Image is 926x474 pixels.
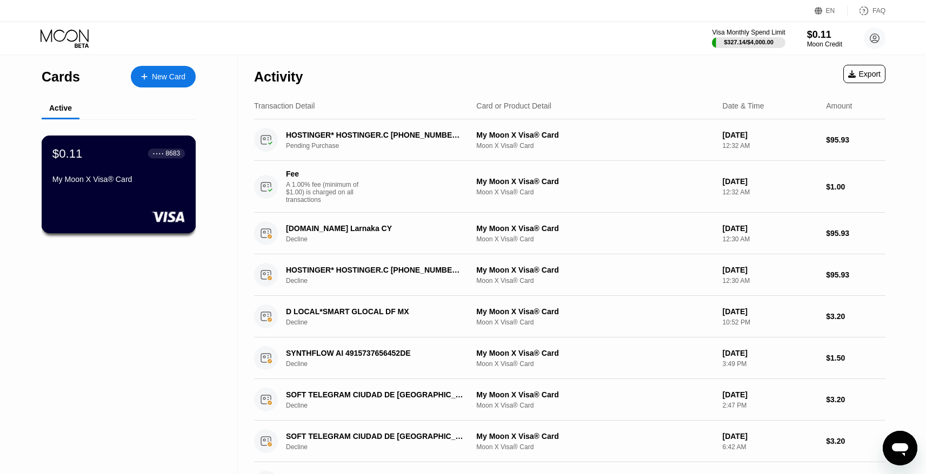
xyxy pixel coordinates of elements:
div: FeeA 1.00% fee (minimum of $1.00) is charged on all transactionsMy Moon X Visa® CardMoon X Visa® ... [254,161,885,213]
div: [DOMAIN_NAME] Larnaka CY [286,224,465,233]
div: $327.14 / $4,000.00 [724,39,774,45]
div: Pending Purchase [286,142,478,150]
div: Moon X Visa® Card [476,402,714,409]
div: My Moon X Visa® Card [52,175,185,184]
div: 3:49 PM [723,360,818,368]
div: A 1.00% fee (minimum of $1.00) is charged on all transactions [286,181,367,204]
div: [DATE] [723,266,818,274]
div: Moon X Visa® Card [476,443,714,451]
div: My Moon X Visa® Card [476,349,714,357]
div: Moon X Visa® Card [476,188,714,196]
div: Moon X Visa® Card [476,277,714,285]
div: My Moon X Visa® Card [476,390,714,399]
div: [DATE] [723,349,818,357]
div: Moon X Visa® Card [476,319,714,326]
div: $0.11Moon Credit [807,29,842,48]
div: Decline [286,402,478,409]
div: My Moon X Visa® Card [476,224,714,233]
div: 12:30 AM [723,235,818,243]
div: My Moon X Visa® Card [476,131,714,139]
div: My Moon X Visa® Card [476,432,714,441]
div: Moon X Visa® Card [476,360,714,368]
div: $3.20 [826,395,885,404]
div: Decline [286,319,478,326]
div: $3.20 [826,437,885,445]
div: FAQ [872,7,885,15]
div: [DATE] [723,307,818,316]
div: $1.00 [826,182,885,191]
div: 12:32 AM [723,188,818,196]
div: [DATE] [723,177,818,186]
div: Visa Monthly Spend Limit [712,29,785,36]
div: SYNTHFLOW AI 4915737656452DE [286,349,465,357]
div: Fee [286,170,362,178]
div: Visa Monthly Spend Limit$327.14/$4,000.00 [712,29,785,48]
div: SOFT TELEGRAM CIUDAD DE [GEOGRAPHIC_DATA] [286,432,465,441]
div: HOSTINGER* HOSTINGER.C [PHONE_NUMBER] CY [286,131,465,139]
div: EN [826,7,835,15]
div: $0.11● ● ● ●8683My Moon X Visa® Card [42,136,195,233]
div: Export [848,70,881,78]
div: My Moon X Visa® Card [476,266,714,274]
div: HOSTINGER* HOSTINGER.C [PHONE_NUMBER] CYDeclineMy Moon X Visa® CardMoon X Visa® Card[DATE]12:30 A... [254,254,885,296]
div: [DATE] [723,390,818,399]
div: Export [843,65,885,83]
div: 12:30 AM [723,277,818,285]
div: SOFT TELEGRAM CIUDAD DE [GEOGRAPHIC_DATA]DeclineMy Moon X Visa® CardMoon X Visa® Card[DATE]6:42 A... [254,421,885,462]
iframe: Button to launch messaging window [883,431,917,465]
div: Moon X Visa® Card [476,235,714,243]
div: Amount [826,101,852,110]
div: $1.50 [826,354,885,362]
div: My Moon X Visa® Card [476,307,714,316]
div: FAQ [848,5,885,16]
div: $3.20 [826,312,885,321]
div: 6:42 AM [723,443,818,451]
div: SOFT TELEGRAM CIUDAD DE [GEOGRAPHIC_DATA] [286,390,465,399]
div: 8683 [165,150,180,157]
div: HOSTINGER* HOSTINGER.C [PHONE_NUMBER] CY [286,266,465,274]
div: Transaction Detail [254,101,315,110]
div: My Moon X Visa® Card [476,177,714,186]
div: [DOMAIN_NAME] Larnaka CYDeclineMy Moon X Visa® CardMoon X Visa® Card[DATE]12:30 AM$95.93 [254,213,885,254]
div: D LOCAL*SMART GLOCAL DF MX [286,307,465,316]
div: Moon Credit [807,40,842,48]
div: Cards [42,69,80,85]
div: $95.93 [826,270,885,279]
div: Date & Time [723,101,764,110]
div: Active [49,104,72,112]
div: [DATE] [723,131,818,139]
div: 10:52 PM [723,319,818,326]
div: Moon X Visa® Card [476,142,714,150]
div: [DATE] [723,432,818,441]
div: 2:47 PM [723,402,818,409]
div: D LOCAL*SMART GLOCAL DF MXDeclineMy Moon X Visa® CardMoon X Visa® Card[DATE]10:52 PM$3.20 [254,296,885,337]
div: New Card [131,66,196,87]
div: HOSTINGER* HOSTINGER.C [PHONE_NUMBER] CYPending PurchaseMy Moon X Visa® CardMoon X Visa® Card[DAT... [254,119,885,161]
div: $95.93 [826,229,885,238]
div: Card or Product Detail [476,101,551,110]
div: SYNTHFLOW AI 4915737656452DEDeclineMy Moon X Visa® CardMoon X Visa® Card[DATE]3:49 PM$1.50 [254,337,885,379]
div: Decline [286,443,478,451]
div: Decline [286,235,478,243]
div: EN [815,5,848,16]
div: Decline [286,277,478,285]
div: [DATE] [723,224,818,233]
div: New Card [152,72,185,82]
div: $0.11 [52,146,83,160]
div: Activity [254,69,303,85]
div: Decline [286,360,478,368]
div: SOFT TELEGRAM CIUDAD DE [GEOGRAPHIC_DATA]DeclineMy Moon X Visa® CardMoon X Visa® Card[DATE]2:47 P... [254,379,885,421]
div: ● ● ● ● [153,152,164,155]
div: 12:32 AM [723,142,818,150]
div: $95.93 [826,136,885,144]
div: $0.11 [807,29,842,40]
